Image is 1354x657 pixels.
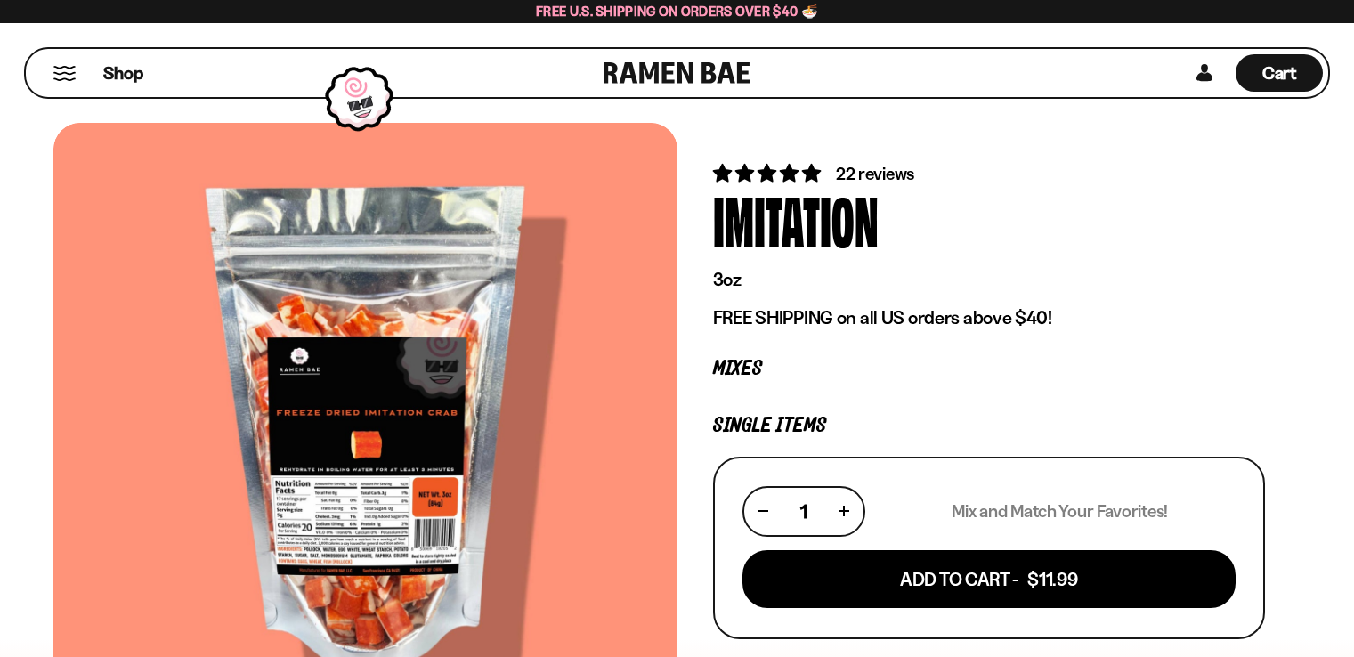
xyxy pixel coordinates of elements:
[103,61,143,85] span: Shop
[836,163,914,184] span: 22 reviews
[800,500,807,523] span: 1
[713,268,1265,291] p: 3oz
[713,306,1265,329] p: FREE SHIPPING on all US orders above $40!
[713,162,824,184] span: 4.86 stars
[713,418,1265,434] p: Single Items
[742,550,1236,608] button: Add To Cart - $11.99
[1262,62,1297,84] span: Cart
[713,186,879,253] div: Imitation
[952,500,1168,523] p: Mix and Match Your Favorites!
[536,3,818,20] span: Free U.S. Shipping on Orders over $40 🍜
[53,66,77,81] button: Mobile Menu Trigger
[1236,49,1323,97] a: Cart
[713,361,1265,377] p: Mixes
[103,54,143,92] a: Shop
